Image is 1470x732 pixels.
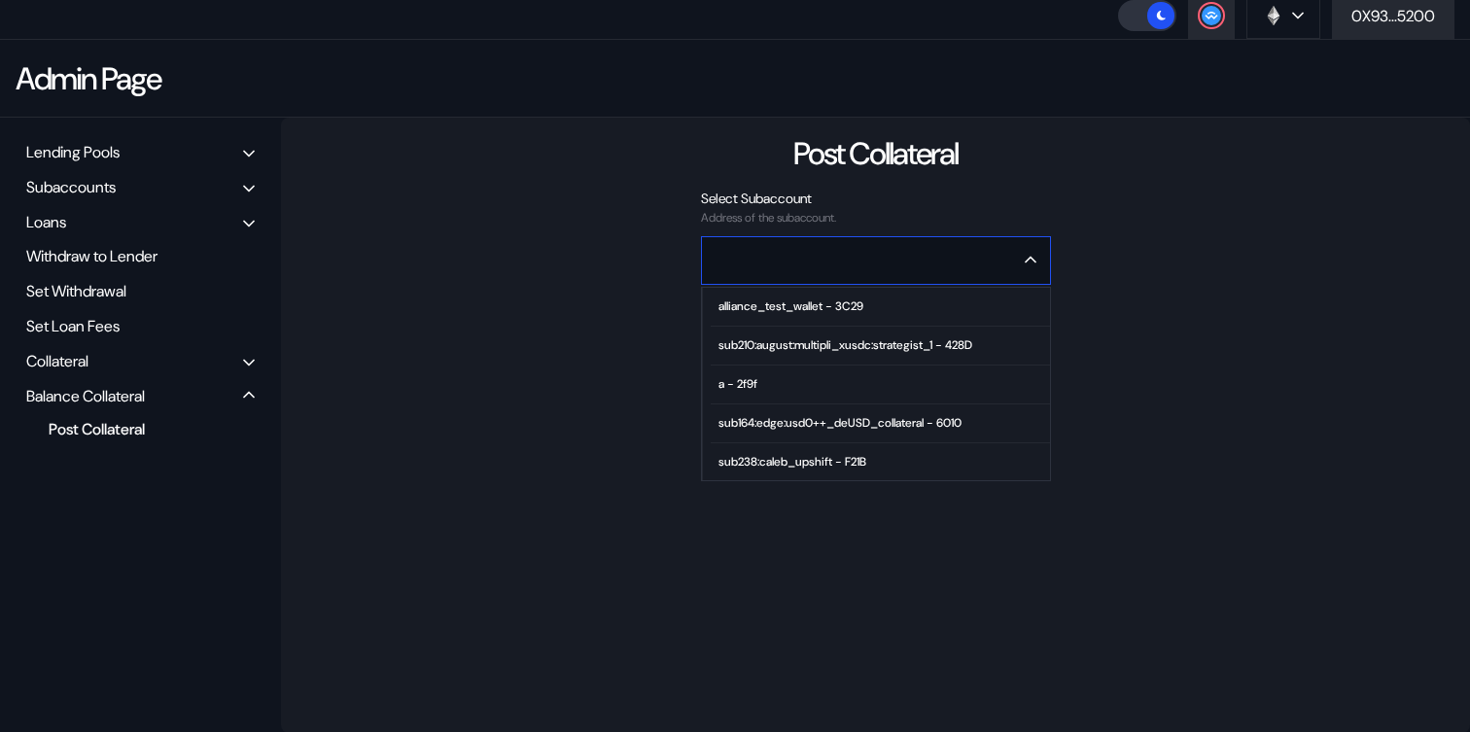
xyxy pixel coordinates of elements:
div: Balance Collateral [26,386,145,406]
div: Set Loan Fees [19,311,262,341]
div: Address of the subaccount. [701,211,1051,225]
div: alliance_test_wallet - 3C29 [718,299,863,313]
button: sub210:august:multipli_xusdc:strategist_1 - 428D [703,327,1050,366]
button: Close menu [701,236,1051,285]
button: sub164:edge:usd0++_deUSD_collateral - 6010 [703,404,1050,443]
div: Set Withdrawal [19,276,262,306]
div: 0X93...5200 [1351,6,1435,26]
img: chain logo [1263,5,1284,26]
div: sub164:edge:usd0++_deUSD_collateral - 6010 [718,416,962,430]
div: Collateral [26,351,88,371]
div: Loans [26,212,66,232]
button: alliance_test_wallet - 3C29 [703,288,1050,327]
div: Post Collateral [793,133,958,174]
div: sub210:august:multipli_xusdc:strategist_1 - 428D [718,338,972,352]
button: sub238:caleb_upshift - F21B [703,443,1050,482]
button: a - 2f9f [703,366,1050,404]
div: sub238:caleb_upshift - F21B [718,455,866,469]
div: Subaccounts [26,177,116,197]
div: a - 2f9f [718,377,757,391]
div: Withdraw to Lender [19,241,262,271]
div: Post Collateral [39,416,228,442]
div: Select Subaccount [701,190,1051,207]
div: Admin Page [16,58,160,99]
div: Lending Pools [26,142,120,162]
